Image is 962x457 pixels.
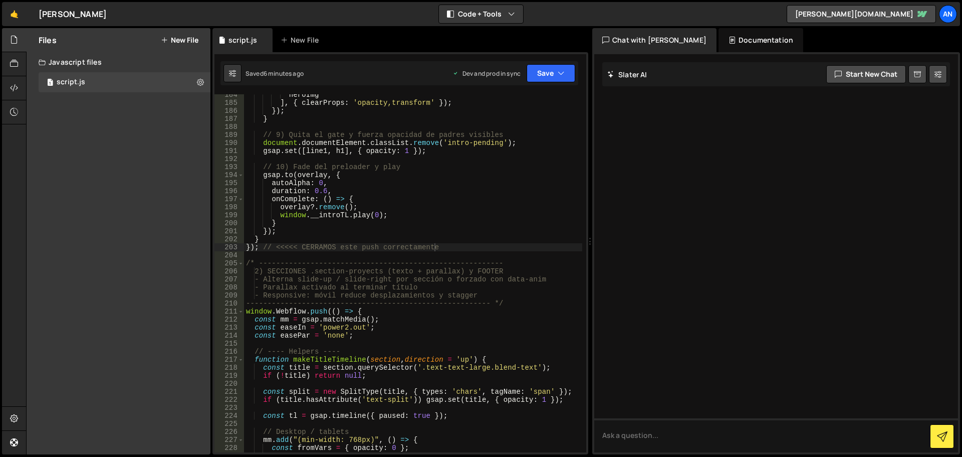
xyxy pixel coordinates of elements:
[527,64,575,82] button: Save
[214,139,244,147] div: 190
[39,8,107,20] div: [PERSON_NAME]
[214,420,244,428] div: 225
[214,107,244,115] div: 186
[27,52,210,72] div: Javascript files
[214,251,244,259] div: 204
[161,36,198,44] button: New File
[787,5,936,23] a: [PERSON_NAME][DOMAIN_NAME]
[214,211,244,219] div: 199
[214,364,244,372] div: 218
[214,316,244,324] div: 212
[214,404,244,412] div: 223
[214,227,244,235] div: 201
[214,99,244,107] div: 185
[452,69,521,78] div: Dev and prod in sync
[214,123,244,131] div: 188
[214,267,244,275] div: 206
[592,28,716,52] div: Chat with [PERSON_NAME]
[214,291,244,299] div: 209
[214,444,244,452] div: 228
[214,195,244,203] div: 197
[214,147,244,155] div: 191
[214,380,244,388] div: 220
[214,219,244,227] div: 200
[214,115,244,123] div: 187
[214,155,244,163] div: 192
[214,131,244,139] div: 189
[214,203,244,211] div: 198
[214,163,244,171] div: 193
[607,70,647,79] h2: Slater AI
[214,348,244,356] div: 216
[214,324,244,332] div: 213
[47,79,53,87] span: 1
[39,35,57,46] h2: Files
[214,388,244,396] div: 221
[826,65,906,83] button: Start new chat
[264,69,304,78] div: 6 minutes ago
[214,259,244,267] div: 205
[214,436,244,444] div: 227
[939,5,957,23] a: An
[718,28,803,52] div: Documentation
[57,78,85,87] div: script.js
[214,396,244,404] div: 222
[214,340,244,348] div: 215
[214,299,244,308] div: 210
[214,91,244,99] div: 184
[214,428,244,436] div: 226
[214,187,244,195] div: 196
[214,243,244,251] div: 203
[439,5,523,23] button: Code + Tools
[214,171,244,179] div: 194
[246,69,304,78] div: Saved
[214,308,244,316] div: 211
[214,235,244,243] div: 202
[214,283,244,291] div: 208
[214,275,244,283] div: 207
[2,2,27,26] a: 🤙
[228,35,257,45] div: script.js
[39,72,210,92] div: 16797/45948.js
[214,332,244,340] div: 214
[281,35,323,45] div: New File
[214,372,244,380] div: 219
[214,356,244,364] div: 217
[214,412,244,420] div: 224
[214,179,244,187] div: 195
